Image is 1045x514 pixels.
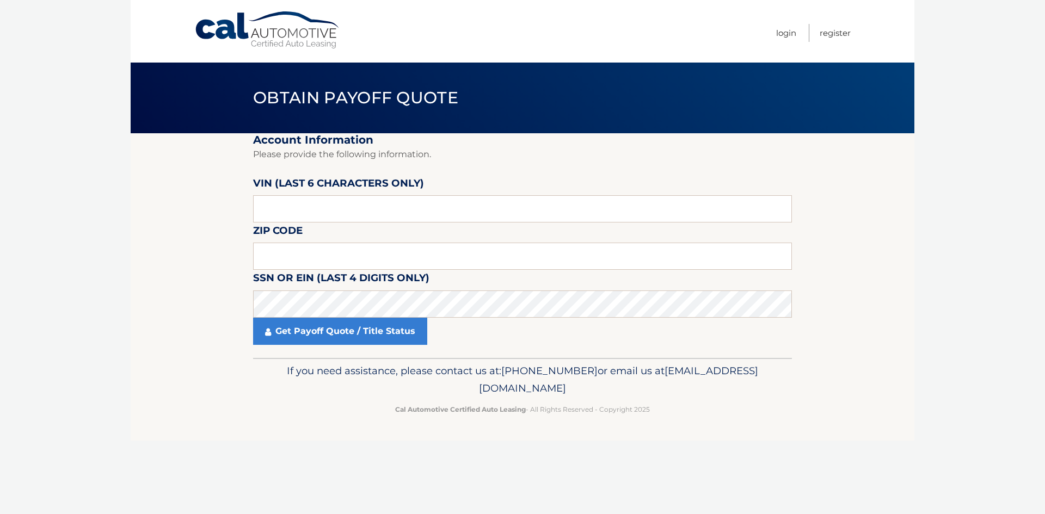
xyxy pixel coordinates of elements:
h2: Account Information [253,133,792,147]
span: Obtain Payoff Quote [253,88,458,108]
p: - All Rights Reserved - Copyright 2025 [260,404,785,415]
a: Get Payoff Quote / Title Status [253,318,427,345]
strong: Cal Automotive Certified Auto Leasing [395,405,526,413]
label: VIN (last 6 characters only) [253,175,424,195]
label: Zip Code [253,222,303,243]
p: Please provide the following information. [253,147,792,162]
a: Login [776,24,796,42]
label: SSN or EIN (last 4 digits only) [253,270,429,290]
span: [PHONE_NUMBER] [501,364,598,377]
a: Cal Automotive [194,11,341,49]
a: Register [820,24,851,42]
p: If you need assistance, please contact us at: or email us at [260,362,785,397]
